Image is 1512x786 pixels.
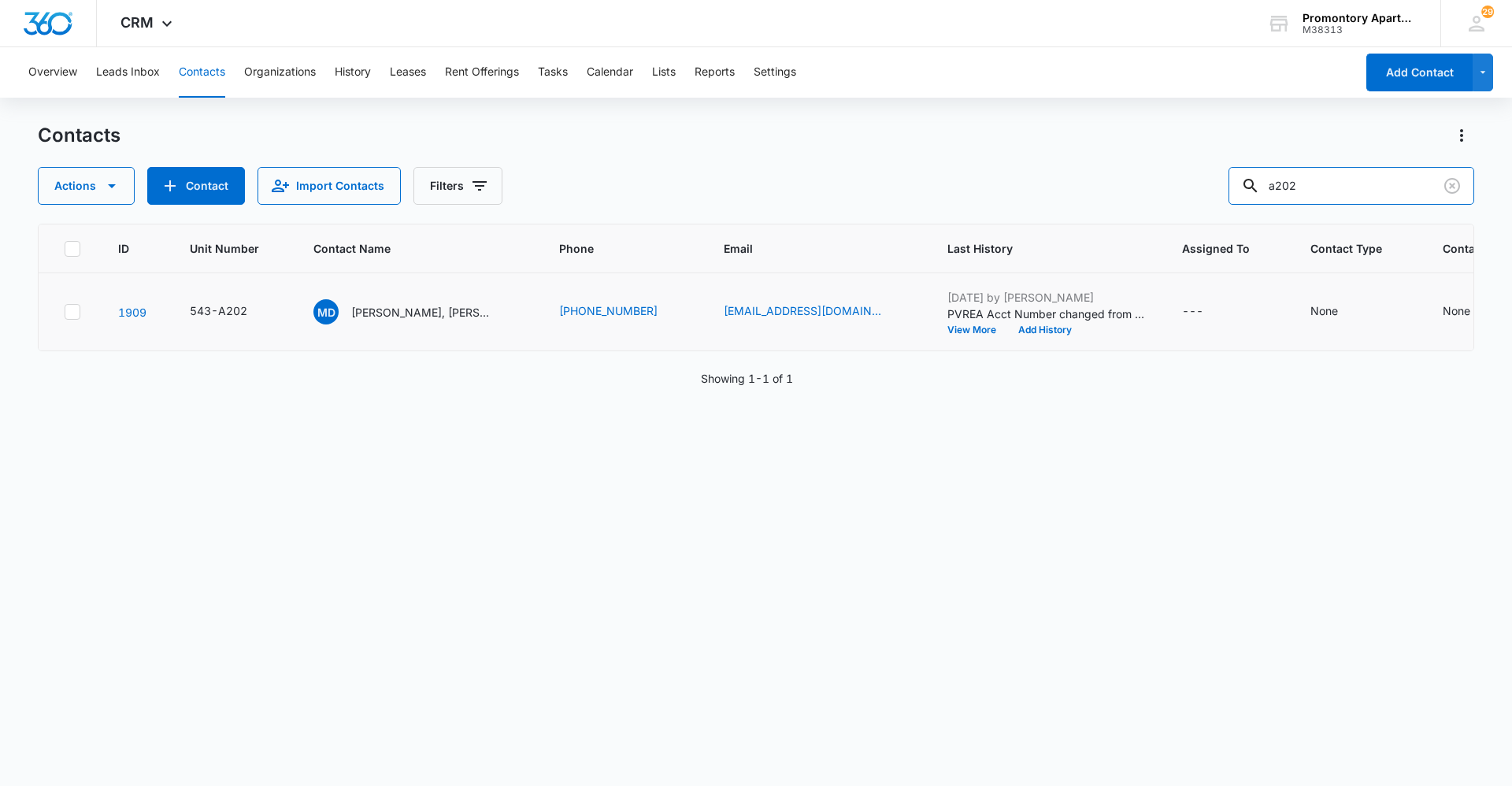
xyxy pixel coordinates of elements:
p: PVREA Acct Number changed from 82101002 to 82101004. [947,306,1144,322]
span: Email [724,240,887,257]
div: Email - delaney9madison@icloud.com - Select to Edit Field [724,302,910,321]
span: Assigned To [1182,240,1250,257]
button: View More [947,325,1007,335]
p: [DATE] by [PERSON_NAME] [947,289,1144,306]
span: MD [313,299,339,324]
button: Organizations [244,47,316,98]
div: account name [1303,12,1417,24]
button: Add History [1007,325,1083,335]
button: Leads Inbox [96,47,160,98]
span: ID [118,240,129,257]
a: [PHONE_NUMBER] [559,302,658,319]
button: Add Contact [1366,54,1473,91]
button: Actions [38,167,135,205]
button: Filters [413,167,502,205]
span: 29 [1481,6,1494,18]
span: Contact Name [313,240,498,257]
span: Last History [947,240,1121,257]
a: [EMAIL_ADDRESS][DOMAIN_NAME] [724,302,881,319]
span: CRM [120,14,154,31]
p: [PERSON_NAME], [PERSON_NAME] [351,304,493,321]
button: Import Contacts [258,167,401,205]
input: Search Contacts [1228,167,1474,205]
button: Reports [695,47,735,98]
span: Unit Number [190,240,276,257]
button: Calendar [587,47,633,98]
button: History [335,47,371,98]
div: None [1310,302,1338,319]
div: notifications count [1481,6,1494,18]
button: Add Contact [147,167,245,205]
button: Leases [390,47,426,98]
div: --- [1182,302,1203,321]
button: Rent Offerings [445,47,519,98]
div: Contact Name - Madison Delaney, Ethan Johnson - Select to Edit Field [313,299,521,324]
button: Settings [754,47,796,98]
div: Unit Number - 543-A202 - Select to Edit Field [190,302,276,321]
span: Contact Type [1310,240,1382,257]
span: Phone [559,240,663,257]
div: Assigned To - - Select to Edit Field [1182,302,1232,321]
button: Contacts [179,47,225,98]
div: Contact Type - None - Select to Edit Field [1310,302,1366,321]
div: Phone - (970) 617-3560 - Select to Edit Field [559,302,686,321]
div: 543-A202 [190,302,247,319]
h1: Contacts [38,124,120,147]
a: Navigate to contact details page for Madison Delaney, Ethan Johnson [118,306,146,319]
button: Lists [652,47,676,98]
div: Contact Status - None - Select to Edit Field [1443,302,1499,321]
p: Showing 1-1 of 1 [701,370,793,387]
div: None [1443,302,1470,319]
button: Overview [28,47,77,98]
button: Tasks [538,47,568,98]
button: Actions [1449,123,1474,148]
div: account id [1303,24,1417,35]
button: Clear [1440,173,1465,198]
